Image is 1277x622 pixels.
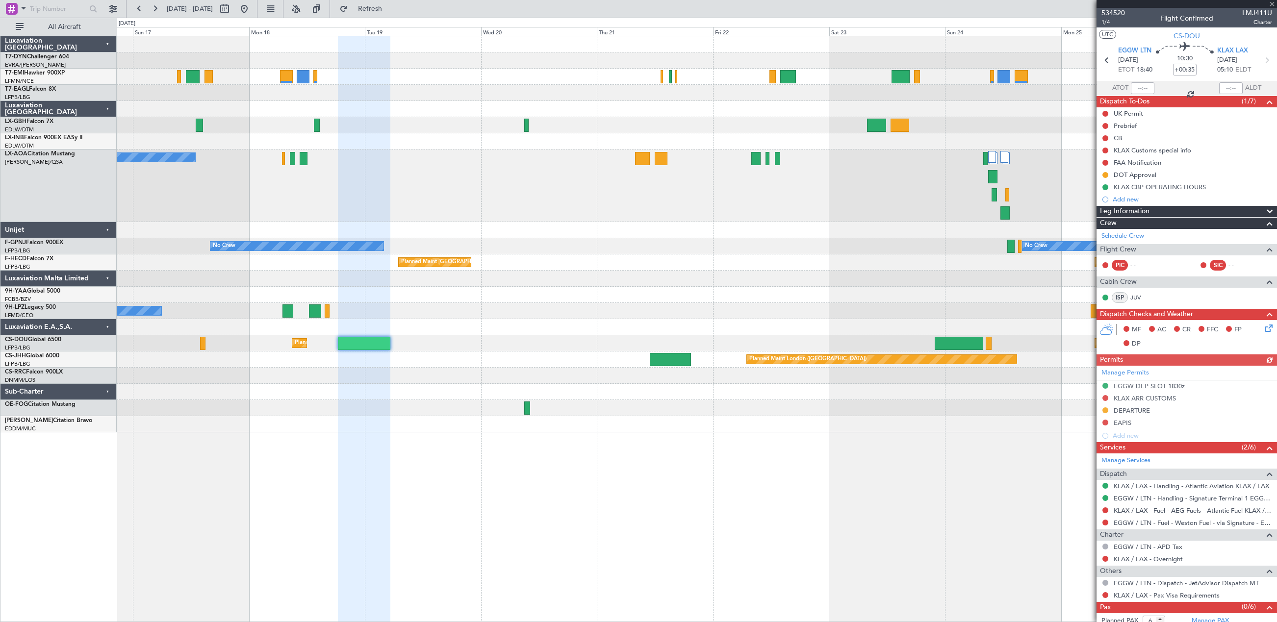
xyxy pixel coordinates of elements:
span: ALDT [1245,83,1261,93]
button: Refresh [335,1,394,17]
a: T7-DYNChallenger 604 [5,54,69,60]
div: Mon 18 [249,27,365,36]
a: EGGW / LTN - Fuel - Weston Fuel - via Signature - EGGW/LTN [1114,519,1272,527]
a: LFMN/NCE [5,77,34,85]
a: Schedule Crew [1101,231,1144,241]
a: 9H-YAAGlobal 5000 [5,288,60,294]
span: LX-GBH [5,119,26,124]
span: Crew [1100,218,1117,229]
a: KLAX / LAX - Handling - Atlantic Aviation KLAX / LAX [1114,482,1269,490]
span: DP [1132,339,1141,349]
a: EDLW/DTM [5,126,34,133]
span: 1/4 [1101,18,1125,26]
a: DNMM/LOS [5,376,35,384]
a: EDDM/MUC [5,425,36,432]
span: CS-JHH [5,353,26,359]
a: LFPB/LBG [5,94,30,101]
div: PIC [1112,260,1128,271]
div: Fri 22 [713,27,829,36]
span: (0/6) [1242,601,1256,612]
div: SIC [1210,260,1226,271]
div: No Crew [1025,239,1047,253]
div: KLAX CBP OPERATING HOURS [1114,183,1206,191]
span: AC [1157,325,1166,335]
button: UTC [1099,30,1116,39]
a: CS-RRCFalcon 900LX [5,369,63,375]
div: Wed 20 [481,27,597,36]
a: JUV [1130,293,1152,302]
a: T7-EAGLFalcon 8X [5,86,56,92]
span: T7-DYN [5,54,27,60]
div: Planned Maint [GEOGRAPHIC_DATA] ([GEOGRAPHIC_DATA]) [295,336,449,350]
div: - - [1130,261,1152,270]
div: - - [1228,261,1251,270]
span: MF [1132,325,1141,335]
div: ISP [1112,292,1128,303]
span: (1/7) [1242,96,1256,106]
span: Dispatch [1100,469,1127,480]
button: All Aircraft [11,19,106,35]
span: T7-EAGL [5,86,29,92]
div: Thu 21 [597,27,713,36]
span: CS-DOU [1174,31,1200,41]
span: All Aircraft [26,24,103,30]
span: [DATE] [1118,55,1138,65]
a: EDLW/DTM [5,142,34,149]
span: F-HECD [5,256,26,262]
div: Sat 23 [829,27,945,36]
a: KLAX / LAX - Overnight [1114,555,1183,563]
span: ELDT [1235,65,1251,75]
span: 534520 [1101,8,1125,18]
span: 10:30 [1177,54,1193,64]
a: CS-JHHGlobal 6000 [5,353,59,359]
span: Dispatch Checks and Weather [1100,309,1193,320]
span: Cabin Crew [1100,276,1137,288]
span: [DATE] [1217,55,1237,65]
span: T7-EMI [5,70,24,76]
span: Services [1100,442,1125,453]
div: [DATE] [119,20,135,28]
span: EGGW LTN [1118,46,1151,56]
a: [PERSON_NAME]Citation Bravo [5,418,92,423]
a: F-HECDFalcon 7X [5,256,53,262]
a: F-GPNJFalcon 900EX [5,240,63,246]
span: CR [1182,325,1191,335]
div: Mon 25 [1061,27,1177,36]
div: Sun 24 [945,27,1061,36]
a: OE-FOGCitation Mustang [5,401,76,407]
a: LX-AOACitation Mustang [5,151,75,157]
div: Planned Maint [GEOGRAPHIC_DATA] ([GEOGRAPHIC_DATA]) [401,255,556,270]
span: 9H-LPZ [5,304,25,310]
a: EGGW / LTN - APD Tax [1114,543,1182,551]
div: Planned Maint London ([GEOGRAPHIC_DATA]) [749,352,867,367]
div: DOT Approval [1114,171,1156,179]
span: (2/6) [1242,442,1256,452]
span: Charter [1100,529,1124,541]
span: ATOT [1112,83,1128,93]
div: No Crew [213,239,235,253]
div: UK Permit [1114,109,1143,118]
a: FCBB/BZV [5,296,31,303]
div: Add new [1113,195,1272,203]
a: EGGW / LTN - Handling - Signature Terminal 1 EGGW / LTN [1114,494,1272,502]
a: LFPB/LBG [5,360,30,368]
a: T7-EMIHawker 900XP [5,70,65,76]
a: 9H-LPZLegacy 500 [5,304,56,310]
div: Flight Confirmed [1160,13,1213,24]
div: CB [1114,134,1122,142]
a: Manage Services [1101,456,1150,466]
a: LFPB/LBG [5,247,30,254]
span: LMJ411U [1242,8,1272,18]
span: FFC [1207,325,1218,335]
span: F-GPNJ [5,240,26,246]
span: Others [1100,566,1122,577]
span: ETOT [1118,65,1134,75]
span: [DATE] - [DATE] [167,4,213,13]
a: LFPB/LBG [5,263,30,271]
span: FP [1234,325,1242,335]
div: Tue 19 [365,27,481,36]
input: Trip Number [30,1,86,16]
span: Pax [1100,602,1111,613]
a: CS-DOUGlobal 6500 [5,337,61,343]
span: LX-AOA [5,151,27,157]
